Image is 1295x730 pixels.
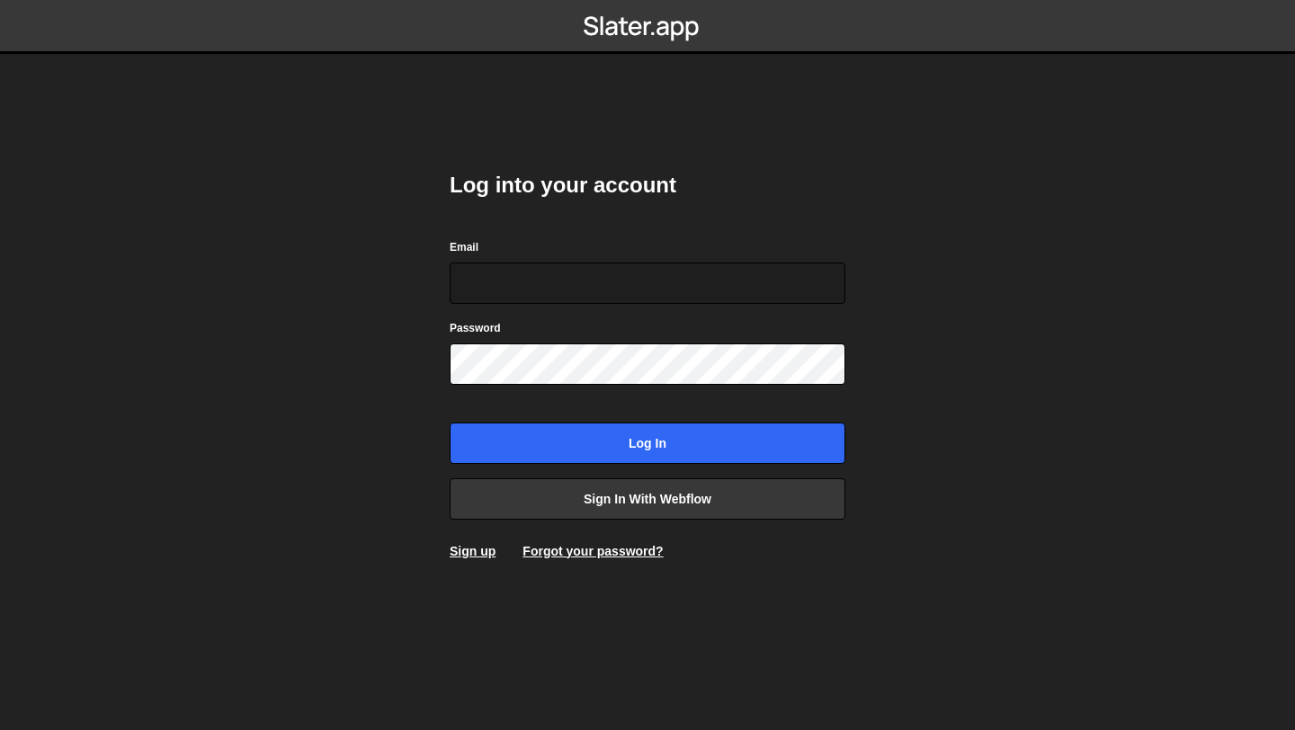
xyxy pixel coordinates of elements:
input: Log in [450,423,845,464]
label: Password [450,319,501,337]
h2: Log into your account [450,171,845,200]
a: Sign up [450,544,496,558]
a: Forgot your password? [522,544,663,558]
label: Email [450,238,478,256]
a: Sign in with Webflow [450,478,845,520]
